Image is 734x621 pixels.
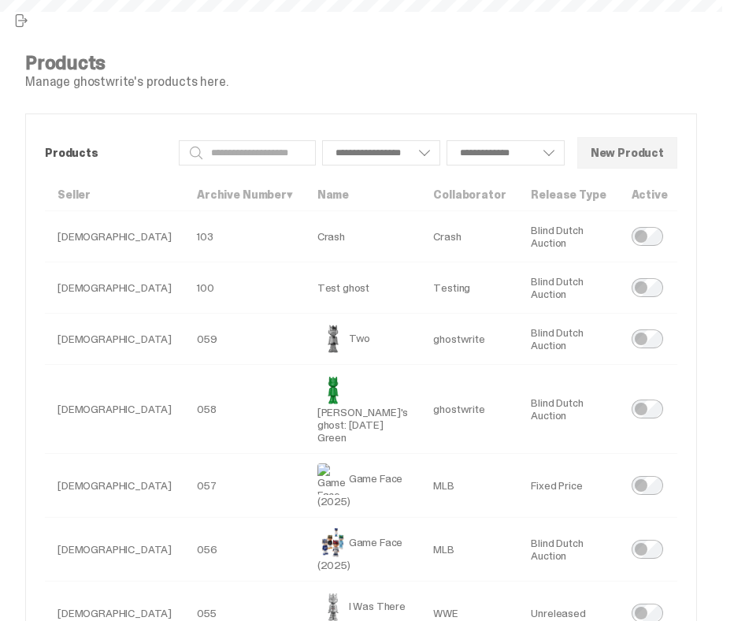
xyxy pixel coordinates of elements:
td: Two [305,314,421,365]
th: Name [305,179,421,211]
td: MLB [421,518,518,582]
h4: Products [25,54,228,73]
td: Blind Dutch Auction [518,365,618,454]
td: Game Face (2025) [305,518,421,582]
th: Collaborator [421,179,518,211]
td: ghostwrite [421,314,518,365]
td: ghostwrite [421,365,518,454]
td: 100 [184,262,305,314]
td: [DEMOGRAPHIC_DATA] [45,454,184,518]
td: Testing [421,262,518,314]
img: Game Face (2025) [317,463,349,495]
button: New Product [577,137,677,169]
td: Blind Dutch Auction [518,518,618,582]
span: ▾ [287,188,292,202]
td: MLB [421,454,518,518]
td: Game Face (2025) [305,454,421,518]
td: [DEMOGRAPHIC_DATA] [45,314,184,365]
img: Two [317,323,349,355]
td: [DEMOGRAPHIC_DATA] [45,518,184,582]
th: Seller [45,179,184,211]
td: 057 [184,454,305,518]
td: [PERSON_NAME]'s ghost: [DATE] Green [305,365,421,454]
td: Crash [305,211,421,262]
td: [DEMOGRAPHIC_DATA] [45,211,184,262]
td: Fixed Price [518,454,618,518]
td: 103 [184,211,305,262]
td: Test ghost [305,262,421,314]
a: Active [632,188,668,202]
td: [DEMOGRAPHIC_DATA] [45,262,184,314]
td: 056 [184,518,305,582]
td: Crash [421,211,518,262]
td: Blind Dutch Auction [518,211,618,262]
td: 059 [184,314,305,365]
td: 058 [184,365,305,454]
img: Game Face (2025) [317,527,349,559]
th: Release Type [518,179,618,211]
p: Products [45,147,166,158]
td: Blind Dutch Auction [518,314,618,365]
p: Manage ghostwrite's products here. [25,76,228,88]
td: Blind Dutch Auction [518,262,618,314]
td: [DEMOGRAPHIC_DATA] [45,365,184,454]
img: Schrödinger's ghost: Sunday Green [317,374,349,406]
a: Archive Number▾ [197,188,292,202]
